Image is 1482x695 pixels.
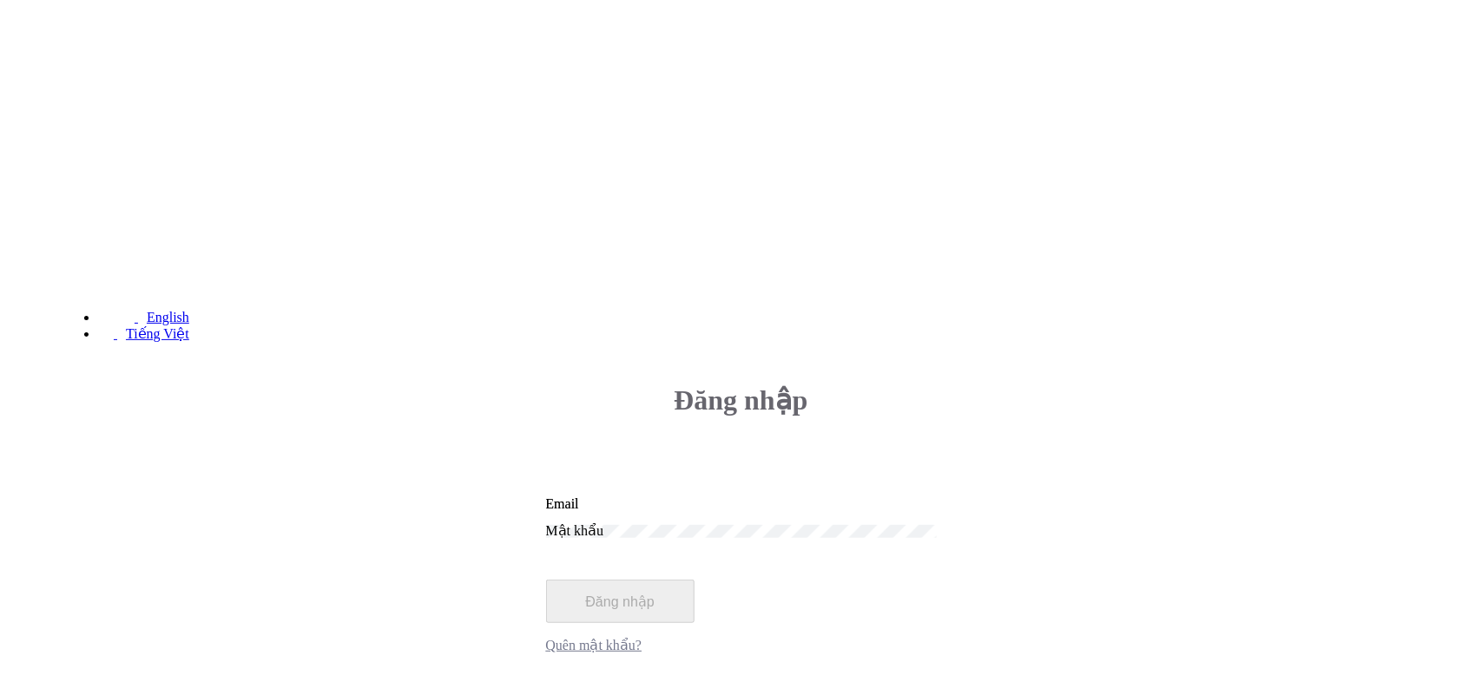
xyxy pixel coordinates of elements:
h3: Chào mừng đến [GEOGRAPHIC_DATA] [56,76,581,109]
span: Tiếng Việt [109,327,173,342]
span: English [130,310,173,325]
a: Quên mật khẩu? [546,639,642,653]
button: Đăng nhập [546,580,695,624]
h4: Cổng thông tin quản lý [56,144,581,164]
a: Tiếng Việt [83,327,173,342]
a: English [102,310,173,325]
input: Email [546,497,937,513]
h3: Đăng nhập [546,384,937,417]
img: 220-vietnam.svg [83,325,97,339]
